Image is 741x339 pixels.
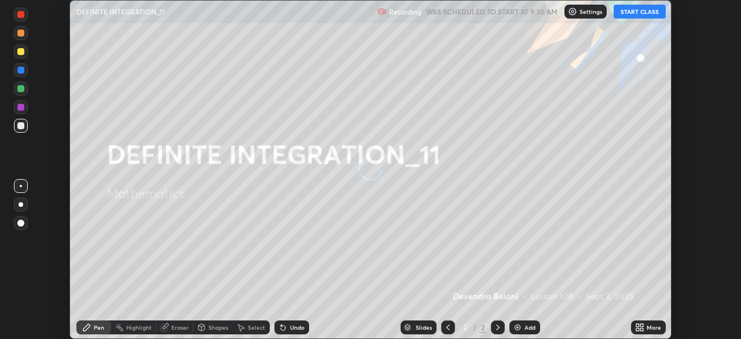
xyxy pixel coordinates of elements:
button: START CLASS [614,5,666,19]
div: 2 [460,324,471,331]
div: Add [524,325,535,330]
div: Eraser [171,325,189,330]
img: recording.375f2c34.svg [377,7,387,16]
img: add-slide-button [513,323,522,332]
div: Slides [416,325,432,330]
div: 2 [479,322,486,333]
h5: WAS SCHEDULED TO START AT 9:30 AM [426,6,557,17]
div: Shapes [208,325,228,330]
div: / [474,324,477,331]
div: More [647,325,661,330]
div: Select [248,325,265,330]
p: DEFINITE INTEGRATION_11 [76,7,165,16]
div: Highlight [126,325,152,330]
p: Recording [389,8,421,16]
p: Settings [579,9,602,14]
div: Undo [290,325,305,330]
img: class-settings-icons [568,7,577,16]
div: Pen [94,325,104,330]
